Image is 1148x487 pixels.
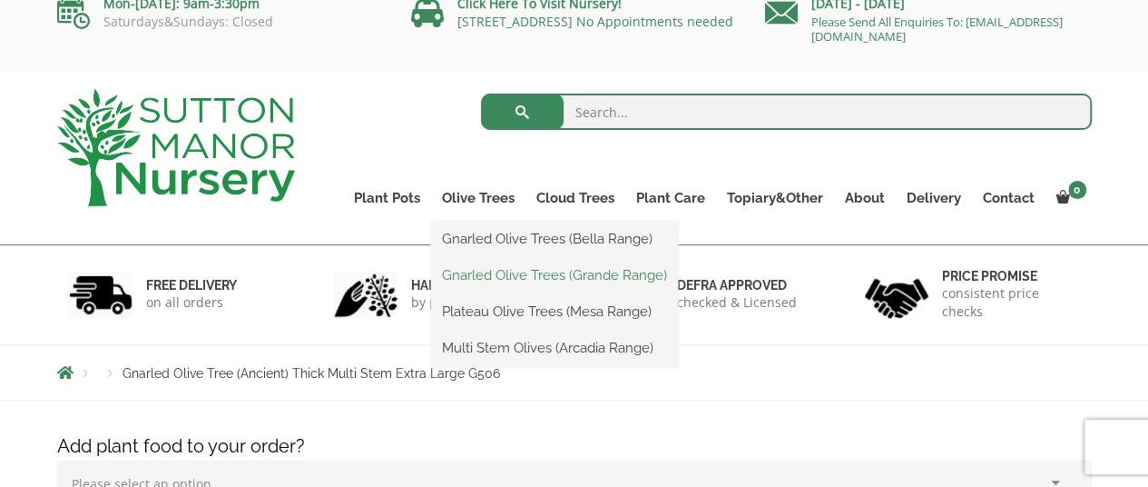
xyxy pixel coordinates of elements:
[146,277,237,293] h6: FREE DELIVERY
[865,267,928,323] img: 4.jpg
[123,366,500,381] span: Gnarled Olive Tree (Ancient) Thick Multi Stem Extra Large G506
[716,185,834,211] a: Topiary&Other
[677,293,797,312] p: checked & Licensed
[942,268,1080,284] h6: Price promise
[57,15,384,29] p: Saturdays&Sundays: Closed
[896,185,972,211] a: Delivery
[1068,181,1086,199] span: 0
[834,185,896,211] a: About
[146,293,237,312] p: on all orders
[942,284,1080,321] p: consistent price checks
[44,432,1105,461] h4: Add plant food to your order?
[431,334,678,362] a: Multi Stem Olives (Arcadia Range)
[525,185,625,211] a: Cloud Trees
[481,94,1092,130] input: Search...
[411,277,511,293] h6: hand picked
[57,89,295,206] img: logo
[69,272,132,318] img: 1.jpg
[411,293,511,312] p: by professionals
[677,277,797,293] h6: Defra approved
[1045,185,1092,211] a: 0
[343,185,431,211] a: Plant Pots
[457,13,733,30] a: [STREET_ADDRESS] No Appointments needed
[431,298,678,325] a: Plateau Olive Trees (Mesa Range)
[625,185,716,211] a: Plant Care
[431,185,525,211] a: Olive Trees
[431,225,678,253] a: Gnarled Olive Trees (Bella Range)
[811,14,1063,45] a: Please Send All Enquiries To: [EMAIL_ADDRESS][DOMAIN_NAME]
[431,262,678,289] a: Gnarled Olive Trees (Grande Range)
[334,272,397,318] img: 2.jpg
[972,185,1045,211] a: Contact
[57,365,1092,380] nav: Breadcrumbs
